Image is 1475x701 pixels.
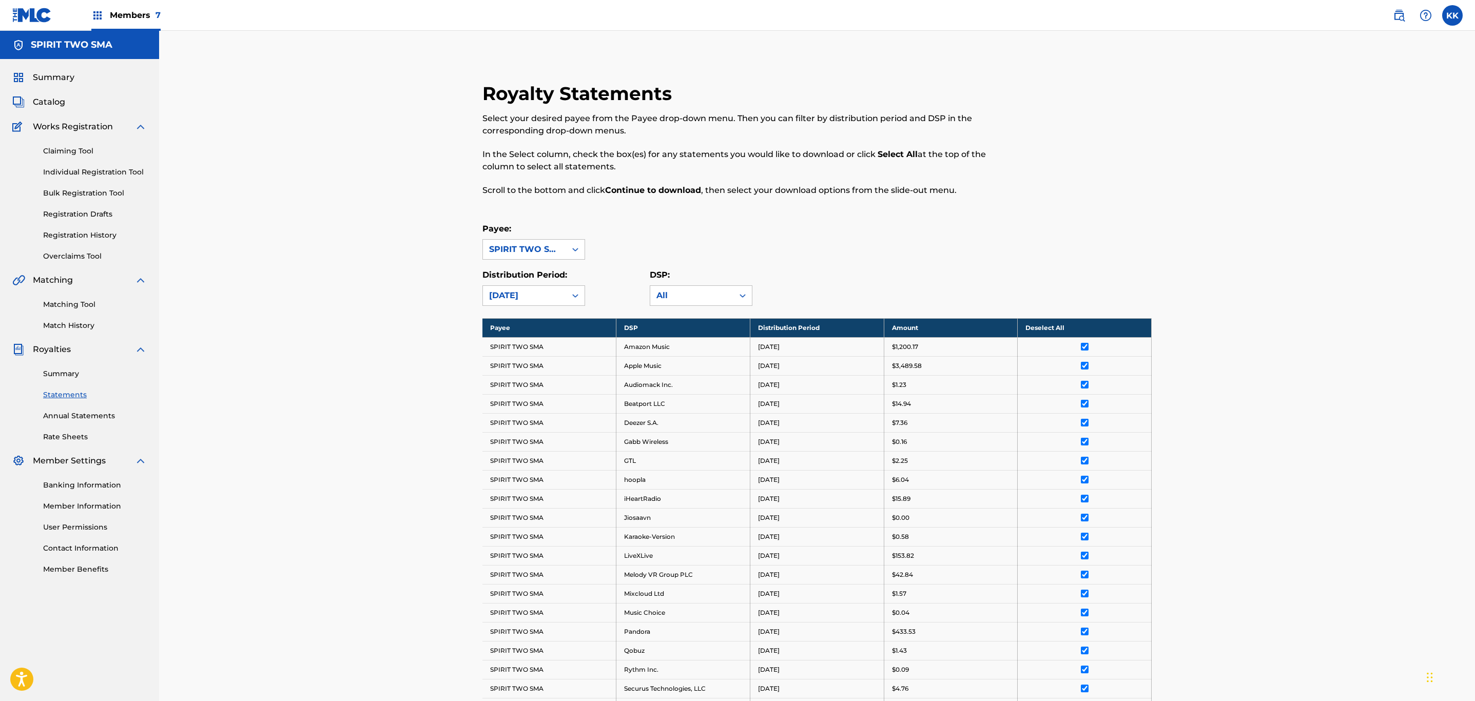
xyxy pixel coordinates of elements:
[892,456,908,465] p: $2.25
[750,318,884,337] th: Distribution Period
[12,71,74,84] a: SummarySummary
[134,343,147,356] img: expand
[33,343,71,356] span: Royalties
[110,9,161,21] span: Members
[482,432,616,451] td: SPIRIT TWO SMA
[482,660,616,679] td: SPIRIT TWO SMA
[33,121,113,133] span: Works Registration
[482,489,616,508] td: SPIRIT TWO SMA
[750,375,884,394] td: [DATE]
[892,437,907,446] p: $0.16
[750,527,884,546] td: [DATE]
[750,584,884,603] td: [DATE]
[892,589,906,598] p: $1.57
[892,665,909,674] p: $0.09
[616,641,750,660] td: Qobuz
[616,565,750,584] td: Melody VR Group PLC
[892,684,908,693] p: $4.76
[482,337,616,356] td: SPIRIT TWO SMA
[134,121,147,133] img: expand
[43,188,147,199] a: Bulk Registration Tool
[134,455,147,467] img: expand
[482,375,616,394] td: SPIRIT TWO SMA
[12,343,25,356] img: Royalties
[482,112,998,137] p: Select your desired payee from the Payee drop-down menu. Then you can filter by distribution peri...
[750,394,884,413] td: [DATE]
[656,289,727,302] div: All
[489,289,560,302] div: [DATE]
[616,660,750,679] td: Rythm Inc.
[12,455,25,467] img: Member Settings
[43,167,147,178] a: Individual Registration Tool
[482,508,616,527] td: SPIRIT TWO SMA
[616,470,750,489] td: hoopla
[616,546,750,565] td: LiveXLive
[750,565,884,584] td: [DATE]
[33,455,106,467] span: Member Settings
[1018,318,1152,337] th: Deselect All
[12,71,25,84] img: Summary
[43,501,147,512] a: Member Information
[91,9,104,22] img: Top Rightsholders
[750,508,884,527] td: [DATE]
[12,39,25,51] img: Accounts
[616,527,750,546] td: Karaoke-Version
[482,622,616,641] td: SPIRIT TWO SMA
[892,608,909,617] p: $0.04
[616,356,750,375] td: Apple Music
[616,584,750,603] td: Mixcloud Ltd
[750,489,884,508] td: [DATE]
[43,146,147,157] a: Claiming Tool
[750,622,884,641] td: [DATE]
[892,551,914,560] p: $153.82
[892,627,916,636] p: $433.53
[605,185,701,195] strong: Continue to download
[33,274,73,286] span: Matching
[1420,9,1432,22] img: help
[1393,9,1405,22] img: search
[892,513,909,522] p: $0.00
[616,489,750,508] td: iHeartRadio
[482,603,616,622] td: SPIRIT TWO SMA
[33,96,65,108] span: Catalog
[482,184,998,197] p: Scroll to the bottom and click , then select your download options from the slide-out menu.
[750,641,884,660] td: [DATE]
[616,603,750,622] td: Music Choice
[43,390,147,400] a: Statements
[616,318,750,337] th: DSP
[750,413,884,432] td: [DATE]
[43,543,147,554] a: Contact Information
[616,375,750,394] td: Audiomack Inc.
[750,356,884,375] td: [DATE]
[1427,662,1433,693] div: Drag
[892,475,909,484] p: $6.04
[12,121,26,133] img: Works Registration
[616,622,750,641] td: Pandora
[482,82,677,105] h2: Royalty Statements
[482,527,616,546] td: SPIRIT TWO SMA
[750,546,884,565] td: [DATE]
[650,270,670,280] label: DSP:
[616,432,750,451] td: Gabb Wireless
[892,532,909,541] p: $0.58
[750,451,884,470] td: [DATE]
[482,641,616,660] td: SPIRIT TWO SMA
[31,39,112,51] h5: SPIRIT TWO SMA
[892,418,907,427] p: $7.36
[482,451,616,470] td: SPIRIT TWO SMA
[482,270,567,280] label: Distribution Period:
[156,10,161,20] span: 7
[616,394,750,413] td: Beatport LLC
[616,508,750,527] td: Jiosaavn
[1446,494,1475,577] iframe: Resource Center
[892,570,913,579] p: $42.84
[12,274,25,286] img: Matching
[1389,5,1409,26] a: Public Search
[750,337,884,356] td: [DATE]
[1415,5,1436,26] div: Help
[616,337,750,356] td: Amazon Music
[1424,652,1475,701] iframe: Chat Widget
[33,71,74,84] span: Summary
[12,96,65,108] a: CatalogCatalog
[482,679,616,698] td: SPIRIT TWO SMA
